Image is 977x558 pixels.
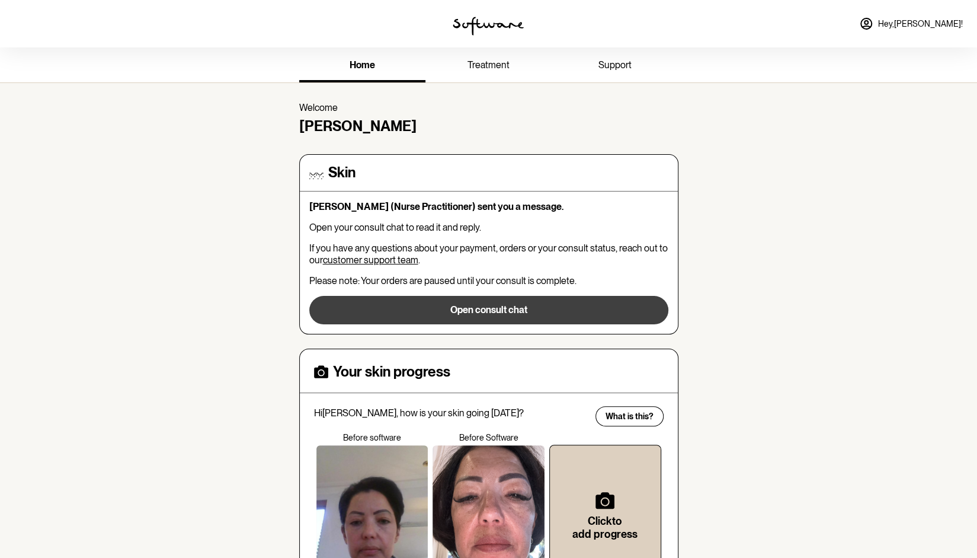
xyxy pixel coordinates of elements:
[569,515,642,540] h6: Click to add progress
[314,433,431,443] p: Before software
[425,50,552,82] a: treatment
[598,59,632,71] span: support
[323,254,418,266] a: customer support team
[309,296,668,324] button: Open consult chat
[467,59,510,71] span: treatment
[878,19,963,29] span: Hey, [PERSON_NAME] !
[314,407,588,419] p: Hi [PERSON_NAME] , how is your skin going [DATE]?
[350,59,375,71] span: home
[309,222,668,233] p: Open your consult chat to read it and reply.
[595,406,664,426] button: What is this?
[852,9,970,38] a: Hey,[PERSON_NAME]!
[606,412,654,422] span: What is this?
[430,433,547,443] p: Before Software
[299,50,425,82] a: home
[299,102,678,113] p: Welcome
[299,118,678,135] h4: [PERSON_NAME]
[309,201,668,212] p: [PERSON_NAME] (Nurse Practitioner) sent you a message.
[309,275,668,286] p: Please note: Your orders are paused until your consult is complete.
[333,364,450,381] h4: Your skin progress
[552,50,678,82] a: support
[328,164,355,181] h4: Skin
[309,243,668,265] p: If you have any questions about your payment, orders or your consult status, reach out to our .
[453,17,524,36] img: software logo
